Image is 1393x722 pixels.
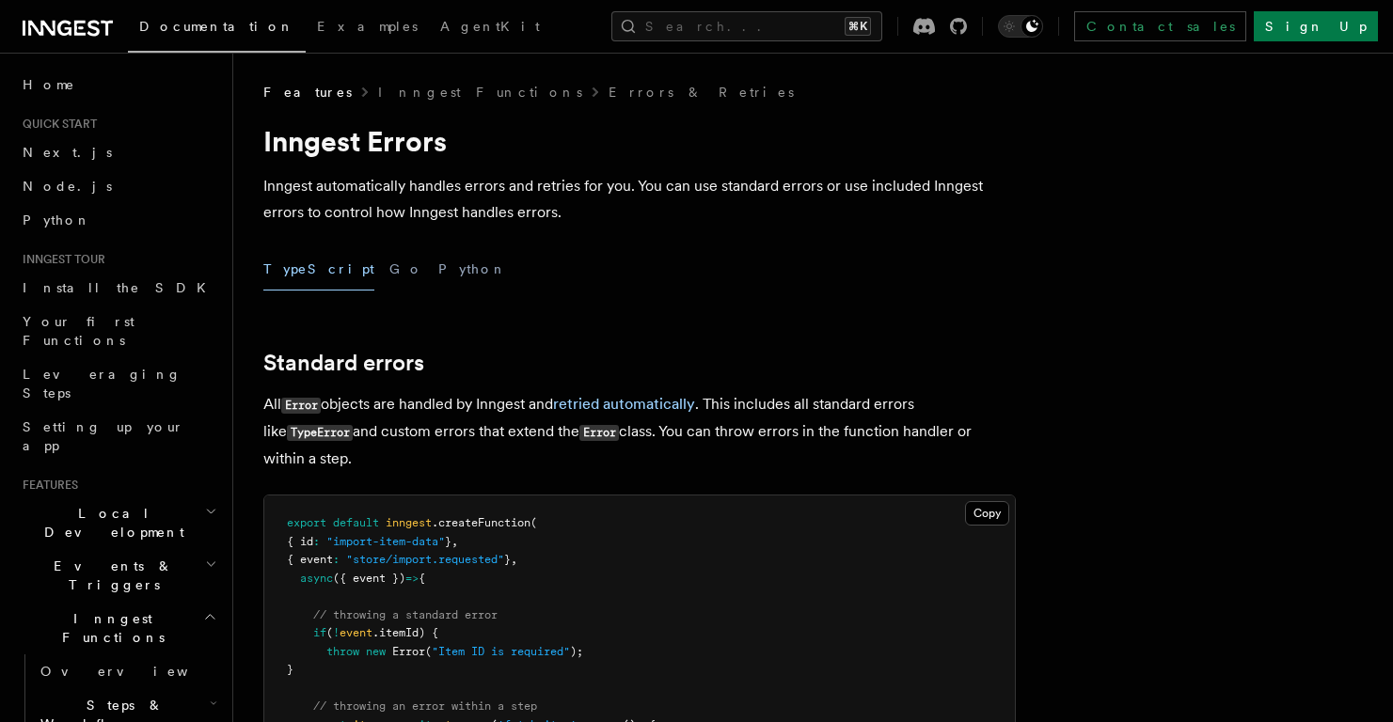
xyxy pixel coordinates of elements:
span: Next.js [23,145,112,160]
a: Python [15,203,221,237]
span: Python [23,212,91,228]
span: Overview [40,664,234,679]
a: Your first Functions [15,305,221,357]
span: Documentation [139,19,294,34]
span: , [451,535,458,548]
a: Errors & Retries [609,83,794,102]
span: .itemId) { [372,626,438,639]
span: ({ event }) [333,572,405,585]
p: All objects are handled by Inngest and . This includes all standard errors like and custom errors... [263,391,1016,472]
span: ! [333,626,340,639]
code: Error [579,425,619,441]
code: TypeError [287,425,353,441]
span: : [313,535,320,548]
a: Documentation [128,6,306,53]
a: Sign Up [1254,11,1378,41]
code: Error [281,398,321,414]
span: , [511,553,517,566]
button: TypeScript [263,248,374,290]
span: async [300,572,333,585]
span: new [366,645,386,658]
span: ( [425,645,432,658]
span: : [333,553,340,566]
span: .createFunction [432,516,530,529]
a: Node.js [15,169,221,203]
span: Your first Functions [23,314,135,348]
span: throw [326,645,359,658]
span: Features [15,478,78,493]
button: Toggle dark mode [998,15,1043,38]
button: Inngest Functions [15,602,221,654]
button: Search...⌘K [611,11,882,41]
button: Local Development [15,496,221,549]
button: Copy [965,501,1009,526]
span: export [287,516,326,529]
span: event [340,626,372,639]
span: { event [287,553,333,566]
a: retried automatically [553,395,695,413]
span: "Item ID is required" [432,645,570,658]
span: Events & Triggers [15,557,205,594]
kbd: ⌘K [845,17,871,36]
span: } [445,535,451,548]
span: // throwing an error within a step [313,699,537,713]
span: { [419,572,425,585]
span: inngest [386,516,432,529]
h1: Inngest Errors [263,124,1016,158]
span: Node.js [23,179,112,194]
button: Events & Triggers [15,549,221,602]
a: Leveraging Steps [15,357,221,410]
span: ( [530,516,537,529]
a: AgentKit [429,6,551,51]
p: Inngest automatically handles errors and retries for you. You can use standard errors or use incl... [263,173,1016,226]
span: Setting up your app [23,419,184,453]
a: Next.js [15,135,221,169]
span: "import-item-data" [326,535,445,548]
span: if [313,626,326,639]
span: default [333,516,379,529]
a: Examples [306,6,429,51]
span: } [287,663,293,676]
a: Setting up your app [15,410,221,463]
a: Install the SDK [15,271,221,305]
span: ( [326,626,333,639]
span: Examples [317,19,418,34]
span: AgentKit [440,19,540,34]
span: Error [392,645,425,658]
a: Overview [33,654,221,688]
a: Home [15,68,221,102]
span: } [504,553,511,566]
button: Go [389,248,423,290]
span: Home [23,75,75,94]
span: "store/import.requested" [346,553,504,566]
span: Inngest Functions [15,609,203,647]
span: Install the SDK [23,280,217,295]
span: // throwing a standard error [313,608,498,621]
a: Inngest Functions [378,83,582,102]
span: => [405,572,419,585]
span: Local Development [15,504,205,541]
span: ); [570,645,583,658]
a: Contact sales [1074,11,1246,41]
a: Standard errors [263,350,424,376]
button: Python [438,248,507,290]
span: Quick start [15,117,97,132]
span: Features [263,83,352,102]
span: Leveraging Steps [23,367,182,400]
span: { id [287,535,313,548]
span: Inngest tour [15,252,105,267]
